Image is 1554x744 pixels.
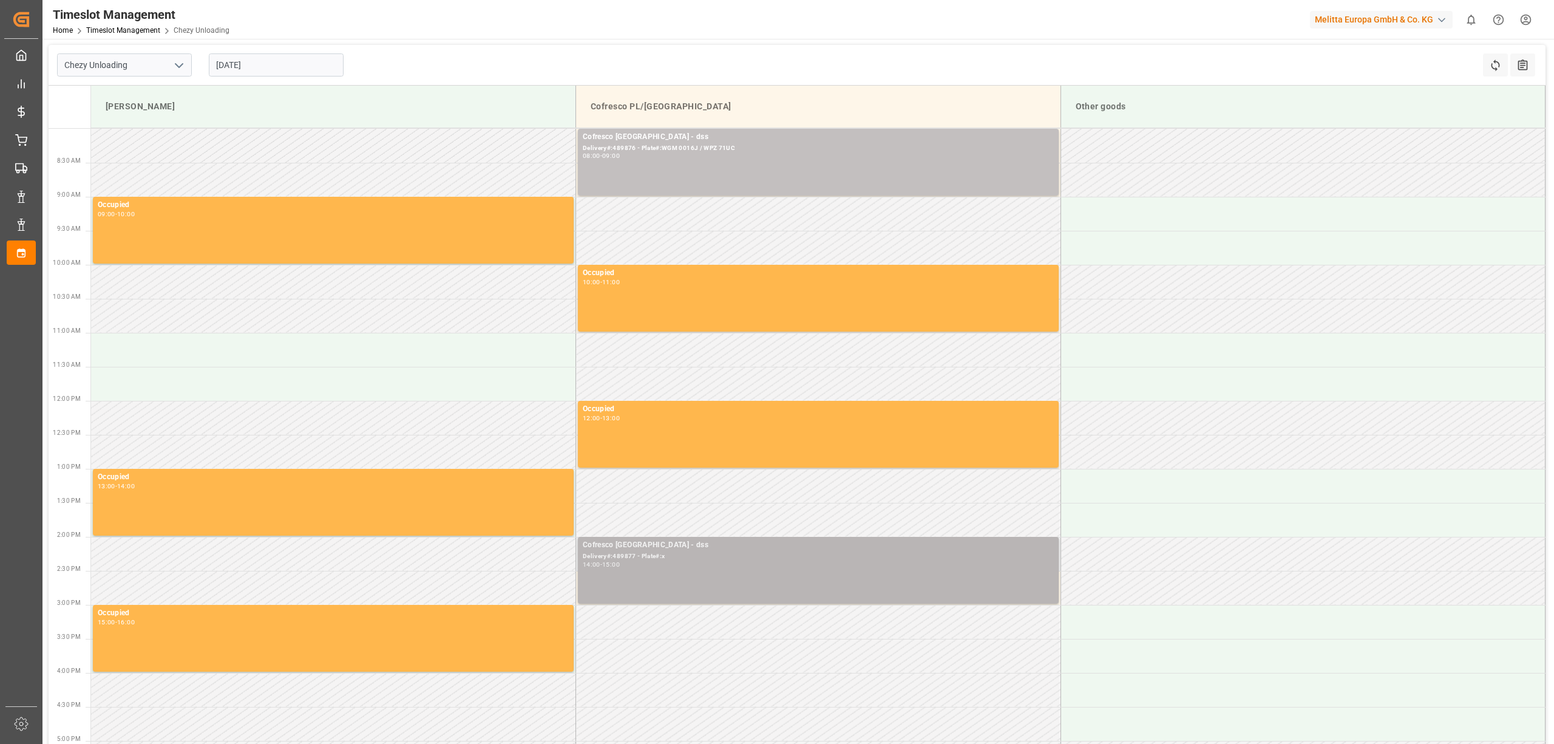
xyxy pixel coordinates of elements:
[117,483,135,489] div: 14:00
[583,267,1054,279] div: Occupied
[53,395,81,402] span: 12:00 PM
[57,667,81,674] span: 4:00 PM
[57,191,81,198] span: 9:00 AM
[600,562,602,567] div: -
[57,225,81,232] span: 9:30 AM
[600,153,602,159] div: -
[1485,6,1512,33] button: Help Center
[53,429,81,436] span: 12:30 PM
[600,415,602,421] div: -
[57,565,81,572] span: 2:30 PM
[1457,6,1485,33] button: show 0 new notifications
[583,415,600,421] div: 12:00
[57,53,192,77] input: Type to search/select
[86,26,160,35] a: Timeslot Management
[1071,95,1536,118] div: Other goods
[117,619,135,625] div: 16:00
[583,131,1054,143] div: Cofresco [GEOGRAPHIC_DATA] - dss
[602,562,620,567] div: 15:00
[53,26,73,35] a: Home
[53,361,81,368] span: 11:30 AM
[602,415,620,421] div: 13:00
[98,471,569,483] div: Occupied
[583,539,1054,551] div: Cofresco [GEOGRAPHIC_DATA] - dss
[583,153,600,159] div: 08:00
[57,157,81,164] span: 8:30 AM
[583,551,1054,562] div: Delivery#:489877 - Plate#:x
[586,95,1051,118] div: Cofresco PL/[GEOGRAPHIC_DATA]
[115,619,117,625] div: -
[117,211,135,217] div: 10:00
[53,5,229,24] div: Timeslot Management
[115,211,117,217] div: -
[583,143,1054,154] div: Delivery#:489876 - Plate#:WGM 0016J / WPZ 71UC
[98,199,569,211] div: Occupied
[583,279,600,285] div: 10:00
[53,327,81,334] span: 11:00 AM
[101,95,566,118] div: [PERSON_NAME]
[602,153,620,159] div: 09:00
[600,279,602,285] div: -
[53,293,81,300] span: 10:30 AM
[209,53,344,77] input: DD-MM-YYYY
[57,735,81,742] span: 5:00 PM
[98,483,115,489] div: 13:00
[115,483,117,489] div: -
[57,599,81,606] span: 3:00 PM
[98,211,115,217] div: 09:00
[98,619,115,625] div: 15:00
[1310,8,1457,31] button: Melitta Europa GmbH & Co. KG
[57,497,81,504] span: 1:30 PM
[53,259,81,266] span: 10:00 AM
[57,701,81,708] span: 4:30 PM
[169,56,188,75] button: open menu
[57,531,81,538] span: 2:00 PM
[583,403,1054,415] div: Occupied
[583,562,600,567] div: 14:00
[57,633,81,640] span: 3:30 PM
[57,463,81,470] span: 1:00 PM
[1310,11,1453,29] div: Melitta Europa GmbH & Co. KG
[602,279,620,285] div: 11:00
[98,607,569,619] div: Occupied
